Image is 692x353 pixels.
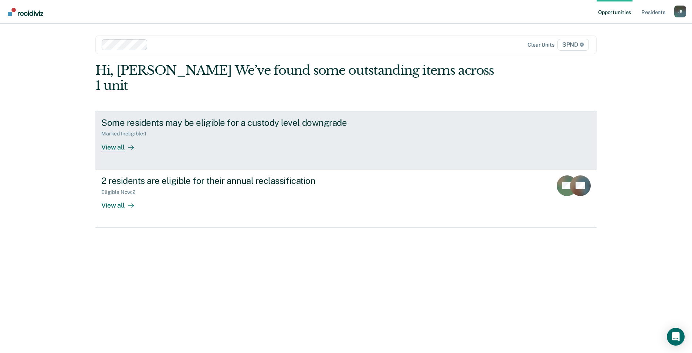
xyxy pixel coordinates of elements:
[528,42,554,48] div: Clear units
[101,195,143,209] div: View all
[101,117,361,128] div: Some residents may be eligible for a custody level downgrade
[674,6,686,17] button: Profile dropdown button
[101,189,141,195] div: Eligible Now : 2
[95,63,496,93] div: Hi, [PERSON_NAME] We’ve found some outstanding items across 1 unit
[101,137,143,151] div: View all
[557,39,589,51] span: SPND
[674,6,686,17] div: J B
[8,8,43,16] img: Recidiviz
[101,131,152,137] div: Marked Ineligible : 1
[95,169,597,228] a: 2 residents are eligible for their annual reclassificationEligible Now:2View all
[95,111,597,169] a: Some residents may be eligible for a custody level downgradeMarked Ineligible:1View all
[667,328,685,346] div: Open Intercom Messenger
[101,175,361,186] div: 2 residents are eligible for their annual reclassification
